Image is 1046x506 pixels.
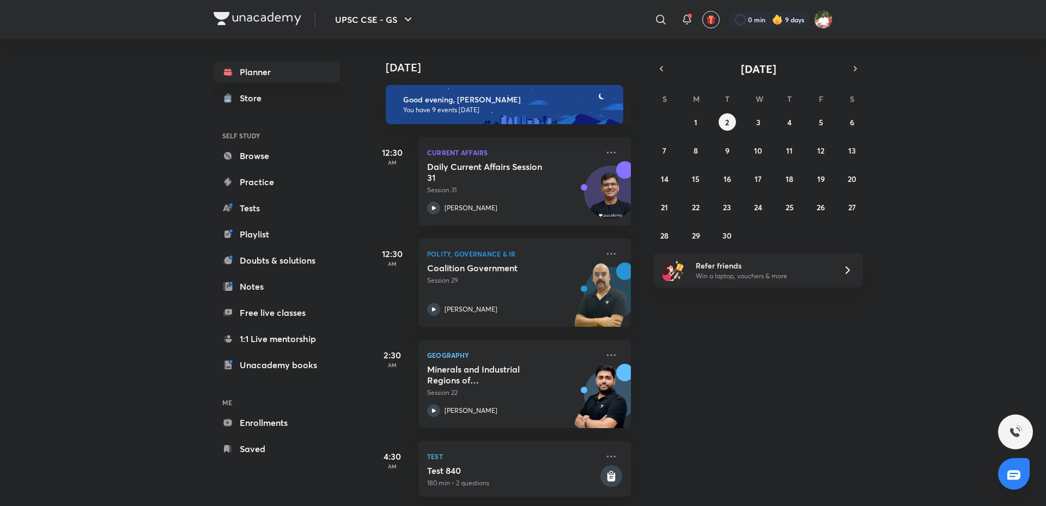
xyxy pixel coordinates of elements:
[370,463,414,470] p: AM
[214,354,340,376] a: Unacademy books
[370,146,414,159] h5: 12:30
[814,10,832,29] img: Shashank Soni
[427,263,563,273] h5: Coalition Government
[812,170,830,187] button: September 19, 2025
[370,362,414,368] p: AM
[571,263,631,338] img: unacademy
[427,247,598,260] p: Polity, Governance & IR
[370,260,414,267] p: AM
[214,249,340,271] a: Doubts & solutions
[756,94,763,104] abbr: Wednesday
[756,117,761,127] abbr: September 3, 2025
[812,198,830,216] button: September 26, 2025
[214,412,340,434] a: Enrollments
[427,349,598,362] p: Geography
[843,142,861,159] button: September 13, 2025
[692,202,700,212] abbr: September 22, 2025
[786,202,794,212] abbr: September 25, 2025
[694,145,698,156] abbr: September 8, 2025
[214,12,301,28] a: Company Logo
[741,62,776,76] span: [DATE]
[427,146,598,159] p: Current Affairs
[694,117,697,127] abbr: September 1, 2025
[722,230,732,241] abbr: September 30, 2025
[386,85,623,124] img: evening
[772,14,783,25] img: streak
[755,174,762,184] abbr: September 17, 2025
[656,142,673,159] button: September 7, 2025
[812,113,830,131] button: September 5, 2025
[817,174,825,184] abbr: September 19, 2025
[687,142,704,159] button: September 8, 2025
[1009,425,1022,438] img: ttu
[403,95,613,105] h6: Good evening, [PERSON_NAME]
[781,142,798,159] button: September 11, 2025
[781,170,798,187] button: September 18, 2025
[427,161,563,183] h5: Daily Current Affairs Session 31
[725,145,729,156] abbr: September 9, 2025
[850,117,854,127] abbr: September 6, 2025
[656,198,673,216] button: September 21, 2025
[656,227,673,244] button: September 28, 2025
[370,450,414,463] h5: 4:30
[848,174,856,184] abbr: September 20, 2025
[661,174,668,184] abbr: September 14, 2025
[687,198,704,216] button: September 22, 2025
[214,393,340,412] h6: ME
[445,406,497,416] p: [PERSON_NAME]
[445,203,497,213] p: [PERSON_NAME]
[445,304,497,314] p: [PERSON_NAME]
[819,117,823,127] abbr: September 5, 2025
[214,87,340,109] a: Store
[719,170,736,187] button: September 16, 2025
[781,198,798,216] button: September 25, 2025
[719,142,736,159] button: September 9, 2025
[781,113,798,131] button: September 4, 2025
[750,142,767,159] button: September 10, 2025
[843,113,861,131] button: September 6, 2025
[662,145,666,156] abbr: September 7, 2025
[754,202,762,212] abbr: September 24, 2025
[723,174,731,184] abbr: September 16, 2025
[702,11,720,28] button: avatar
[719,198,736,216] button: September 23, 2025
[370,159,414,166] p: AM
[660,230,668,241] abbr: September 28, 2025
[754,145,762,156] abbr: September 10, 2025
[669,61,848,76] button: [DATE]
[786,174,793,184] abbr: September 18, 2025
[687,227,704,244] button: September 29, 2025
[427,465,598,476] h5: Test 840
[725,94,729,104] abbr: Tuesday
[661,202,668,212] abbr: September 21, 2025
[750,170,767,187] button: September 17, 2025
[214,438,340,460] a: Saved
[750,198,767,216] button: September 24, 2025
[850,94,854,104] abbr: Saturday
[240,92,268,105] div: Store
[214,223,340,245] a: Playlist
[843,198,861,216] button: September 27, 2025
[214,12,301,25] img: Company Logo
[427,450,598,463] p: Test
[214,328,340,350] a: 1:1 Live mentorship
[723,202,731,212] abbr: September 23, 2025
[750,113,767,131] button: September 3, 2025
[427,364,563,386] h5: Minerals and Industrial Regions of India - II
[370,349,414,362] h5: 2:30
[662,259,684,281] img: referral
[687,170,704,187] button: September 15, 2025
[812,142,830,159] button: September 12, 2025
[571,364,631,439] img: unacademy
[214,197,340,219] a: Tests
[725,117,729,127] abbr: September 2, 2025
[403,106,613,114] p: You have 9 events [DATE]
[214,171,340,193] a: Practice
[214,126,340,145] h6: SELF STUDY
[585,172,637,224] img: Avatar
[787,94,792,104] abbr: Thursday
[843,170,861,187] button: September 20, 2025
[706,15,716,25] img: avatar
[786,145,793,156] abbr: September 11, 2025
[692,230,700,241] abbr: September 29, 2025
